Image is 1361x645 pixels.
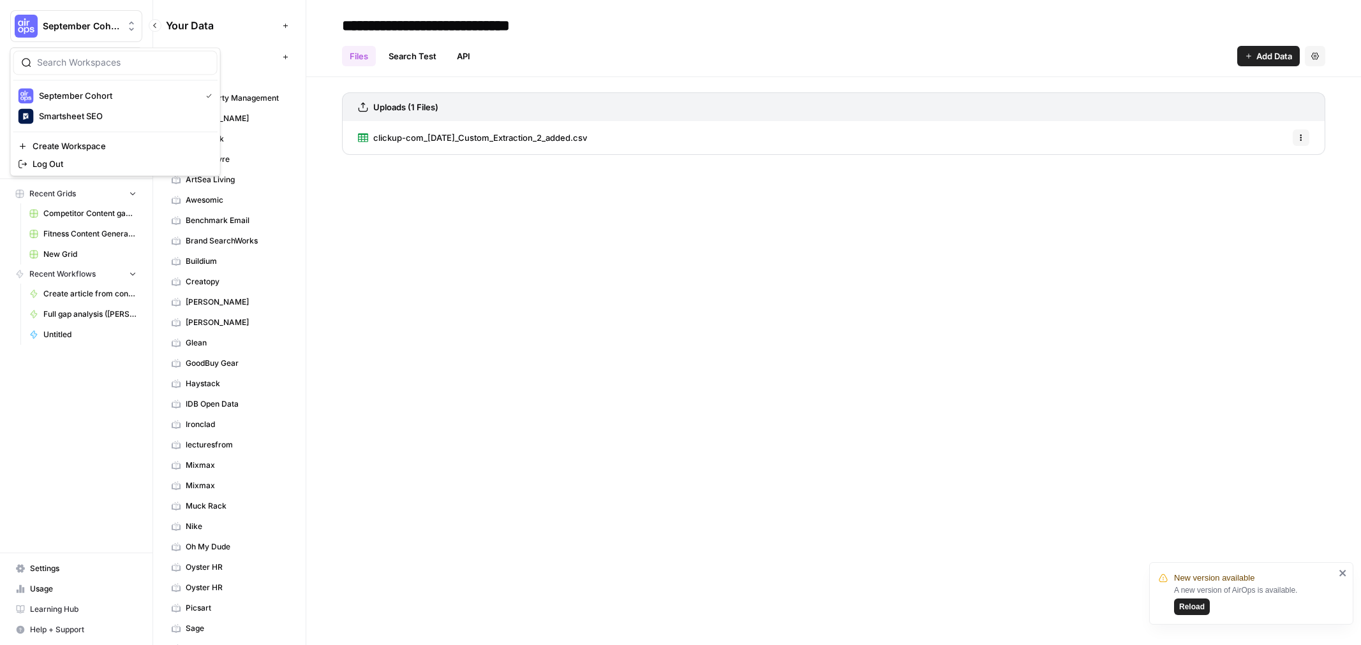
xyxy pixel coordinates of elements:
span: AirOps [186,72,287,83]
span: GoodBuy Gear [186,358,287,369]
span: Create article from content brief FORK ([PERSON_NAME]) [43,288,137,300]
a: API [449,46,478,66]
span: Glean [186,337,287,349]
span: [PERSON_NAME] [186,113,287,124]
button: Workspace: September Cohort [10,10,142,42]
a: Creatopy [166,272,293,292]
span: Buildium [186,256,287,267]
span: Brand SearchWorks [186,235,287,247]
a: IDB Open Data [166,394,293,414]
span: Awesomic [186,194,287,206]
span: New version available [1174,572,1254,584]
span: Ironclad [186,419,287,430]
span: Settings [30,563,137,574]
span: Recent Grids [29,188,76,199]
button: Reload [1174,598,1210,615]
a: Create article from content brief FORK ([PERSON_NAME]) [24,284,142,304]
a: Glean [166,333,293,353]
span: Muck Rack [186,500,287,512]
img: September Cohort Logo [15,15,38,38]
span: Creatopy [186,276,287,287]
a: Untitled [24,324,142,345]
span: Oyster HR [186,562,287,573]
span: Nike [186,521,287,532]
a: Nike [166,516,293,537]
a: Oyster HR [166,577,293,598]
span: ArtSea Living [186,174,287,185]
a: New Grid [24,244,142,265]
span: lecturesfrom [186,439,287,451]
span: Oyster HR [186,582,287,593]
a: Brand SearchWorks [166,231,293,251]
span: All Property Management [186,92,287,104]
span: September Cohort [43,20,120,33]
a: Art de Vivre [166,149,293,170]
span: Sage [186,623,287,634]
a: Files [342,46,376,66]
span: Competitor Content gap ([PERSON_NAME]) [43,208,137,219]
span: AppTweak [186,133,287,145]
span: Help + Support [30,624,137,635]
div: A new version of AirOps is available. [1174,584,1335,615]
button: close [1339,568,1348,578]
a: Ironclad [166,414,293,435]
span: Oh My Dude [186,541,287,553]
a: Mixmax [166,455,293,475]
input: Search Workspaces [37,56,209,69]
span: Your Data [166,18,278,33]
a: Fitness Content Generator ([PERSON_NAME]) [24,224,142,244]
a: [PERSON_NAME] [166,292,293,312]
span: New Grid [43,249,137,260]
h3: Uploads (1 Files) [373,101,438,113]
a: Sage [166,618,293,639]
img: September Cohort Logo [19,88,34,103]
span: Smartsheet SEO [39,110,207,122]
span: clickup-com_[DATE]_Custom_Extraction_2_added.csv [373,131,587,144]
span: Recent Workflows [29,268,96,280]
span: Haystack [186,378,287,389]
span: Log Out [33,157,207,170]
a: Muck Rack [166,496,293,516]
a: Oyster HR [166,557,293,577]
a: Oh My Dude [166,537,293,557]
a: Settings [10,558,142,579]
span: Full gap analysis ([PERSON_NAME]) [43,308,137,320]
span: Fitness Content Generator ([PERSON_NAME]) [43,228,137,240]
a: AirOps [166,68,293,88]
button: Recent Workflows [10,265,142,284]
a: Awesomic [166,190,293,210]
a: lecturesfrom [166,435,293,455]
a: ArtSea Living [166,170,293,190]
span: Learning Hub [30,604,137,615]
span: [PERSON_NAME] [186,296,287,308]
a: Competitor Content gap ([PERSON_NAME]) [24,203,142,224]
a: Log Out [13,155,218,173]
a: Search Test [381,46,444,66]
a: Uploads (1 Files) [358,93,438,121]
a: AppTweak [166,129,293,149]
a: Usage [10,579,142,599]
span: Benchmark Email [186,215,287,226]
span: [PERSON_NAME] [186,317,287,328]
a: Create Workspace [13,137,218,155]
a: [PERSON_NAME] [166,312,293,333]
a: Benchmark Email [166,210,293,231]
a: Buildium [166,251,293,272]
a: GoodBuy Gear [166,353,293,373]
button: Recent Grids [10,184,142,203]
span: Create Workspace [33,140,207,152]
a: Mixmax [166,475,293,496]
button: Add Data [1237,46,1300,66]
span: Reload [1179,601,1205,612]
span: Picsart [186,602,287,614]
span: Mixmax [186,460,287,471]
span: Art de Vivre [186,154,287,165]
a: Learning Hub [10,599,142,620]
a: [PERSON_NAME] [166,108,293,129]
span: Add Data [1256,50,1292,62]
span: IDB Open Data [186,398,287,410]
span: Untitled [43,329,137,340]
span: Mixmax [186,480,287,491]
a: Full gap analysis ([PERSON_NAME]) [24,304,142,324]
button: Help + Support [10,620,142,640]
